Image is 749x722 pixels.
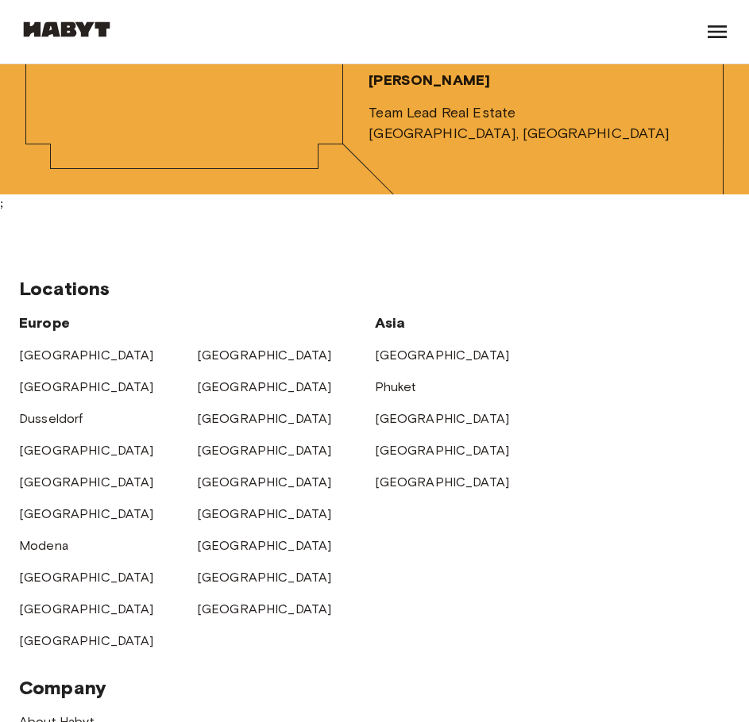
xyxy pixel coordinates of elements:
a: [GEOGRAPHIC_DATA] [197,570,332,585]
a: [GEOGRAPHIC_DATA] [375,348,510,363]
span: Asia [375,314,406,332]
a: [GEOGRAPHIC_DATA] [19,443,154,458]
a: [GEOGRAPHIC_DATA] [19,506,154,521]
a: [GEOGRAPHIC_DATA] [19,379,154,394]
a: Modena [19,538,68,553]
a: [GEOGRAPHIC_DATA] [197,474,332,490]
img: Habyt [19,21,114,37]
a: [GEOGRAPHIC_DATA] [19,633,154,648]
a: [GEOGRAPHIC_DATA] [197,601,332,616]
a: [GEOGRAPHIC_DATA] [197,538,332,553]
a: [GEOGRAPHIC_DATA] [197,348,332,363]
a: [GEOGRAPHIC_DATA] [19,348,154,363]
span: Europe [19,314,70,332]
a: [GEOGRAPHIC_DATA] [197,506,332,521]
a: [GEOGRAPHIC_DATA] [19,474,154,490]
a: [GEOGRAPHIC_DATA] [19,601,154,616]
a: Dusseldorf [19,411,83,426]
a: [GEOGRAPHIC_DATA] [375,411,510,426]
span: Team Lead Real Estate [GEOGRAPHIC_DATA], [GEOGRAPHIC_DATA] [369,102,670,144]
a: Phuket [375,379,417,394]
a: [GEOGRAPHIC_DATA] [197,443,332,458]
span: [PERSON_NAME] [369,71,490,90]
a: [GEOGRAPHIC_DATA] [19,570,154,585]
a: [GEOGRAPHIC_DATA] [375,443,510,458]
a: [GEOGRAPHIC_DATA] [375,474,510,490]
a: [GEOGRAPHIC_DATA] [197,379,332,394]
a: [GEOGRAPHIC_DATA] [197,411,332,426]
span: Locations [19,277,110,300]
span: Company [19,676,106,699]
